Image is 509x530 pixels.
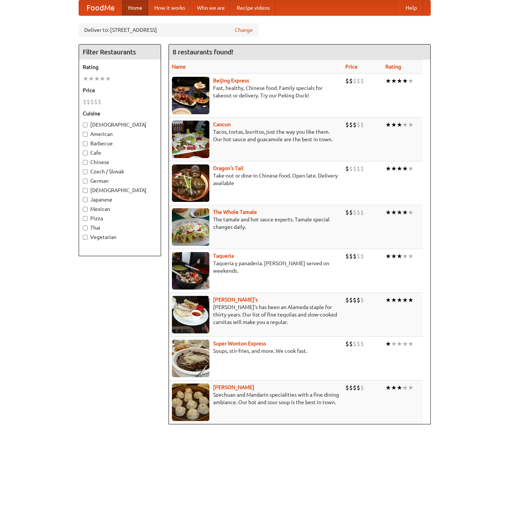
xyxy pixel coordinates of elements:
[402,384,408,392] li: ★
[357,296,360,304] li: $
[83,168,157,175] label: Czech / Slovak
[172,208,209,246] img: wholetamale.jpg
[83,235,88,240] input: Vegetarian
[408,252,413,260] li: ★
[213,253,234,259] a: Taqueria
[357,208,360,216] li: $
[83,215,157,222] label: Pizza
[83,63,157,71] h5: Rating
[172,252,209,290] img: taqueria.jpg
[213,384,254,390] a: [PERSON_NAME]
[385,121,391,129] li: ★
[172,391,339,406] p: Szechuan and Mandarin specialities with a fine dining ambiance. Our hot and sour soup is the best...
[397,121,402,129] li: ★
[83,87,157,94] h5: Price
[83,216,88,221] input: Pizza
[408,208,413,216] li: ★
[391,164,397,173] li: ★
[353,384,357,392] li: $
[83,130,157,138] label: American
[397,252,402,260] li: ★
[357,77,360,85] li: $
[172,172,339,187] p: Take-out or dine-in Chinese food. Open late. Delivery available
[385,296,391,304] li: ★
[391,77,397,85] li: ★
[345,252,349,260] li: $
[397,340,402,348] li: ★
[345,340,349,348] li: $
[172,84,339,99] p: Fast, healthy, Chinese food. Family specials for takeout or delivery. Try our Peking Duck!
[349,77,353,85] li: $
[172,216,339,231] p: The tamale and hot sauce experts. Tamale special changes daily.
[402,252,408,260] li: ★
[353,121,357,129] li: $
[83,158,157,166] label: Chinese
[345,296,349,304] li: $
[83,196,157,203] label: Japanese
[83,110,157,117] h5: Cuisine
[408,121,413,129] li: ★
[345,384,349,392] li: $
[213,209,257,215] a: The Whole Tamale
[402,208,408,216] li: ★
[213,165,243,171] a: Dragon's Tail
[172,296,209,333] img: pedros.jpg
[83,187,157,194] label: [DEMOGRAPHIC_DATA]
[79,23,258,37] div: Deliver to: [STREET_ADDRESS]
[349,340,353,348] li: $
[83,132,88,137] input: American
[83,140,157,147] label: Barbecue
[391,296,397,304] li: ★
[213,297,258,303] a: [PERSON_NAME]'s
[349,252,353,260] li: $
[408,384,413,392] li: ★
[94,98,98,106] li: $
[87,98,90,106] li: $
[397,208,402,216] li: ★
[213,340,266,346] a: Super Wonton Express
[83,197,88,202] input: Japanese
[83,188,88,193] input: [DEMOGRAPHIC_DATA]
[408,340,413,348] li: ★
[402,121,408,129] li: ★
[408,296,413,304] li: ★
[98,98,102,106] li: $
[391,340,397,348] li: ★
[402,296,408,304] li: ★
[360,296,364,304] li: $
[172,121,209,158] img: cancun.jpg
[172,384,209,421] img: shandong.jpg
[148,0,191,15] a: How it works
[172,128,339,143] p: Tacos, tortas, burritos, just the way you like them. Our hot sauce and guacamole are the best in ...
[360,164,364,173] li: $
[397,77,402,85] li: ★
[83,151,88,155] input: Cafe
[83,122,88,127] input: [DEMOGRAPHIC_DATA]
[357,164,360,173] li: $
[385,208,391,216] li: ★
[83,98,87,106] li: $
[391,121,397,129] li: ★
[357,384,360,392] li: $
[349,296,353,304] li: $
[360,252,364,260] li: $
[90,98,94,106] li: $
[83,169,88,174] input: Czech / Slovak
[83,205,157,213] label: Mexican
[83,160,88,165] input: Chinese
[79,45,161,60] h4: Filter Restaurants
[353,208,357,216] li: $
[397,164,402,173] li: ★
[88,75,94,83] li: ★
[83,179,88,184] input: German
[353,164,357,173] li: $
[79,0,122,15] a: FoodMe
[235,26,253,34] a: Change
[402,77,408,85] li: ★
[360,208,364,216] li: $
[408,164,413,173] li: ★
